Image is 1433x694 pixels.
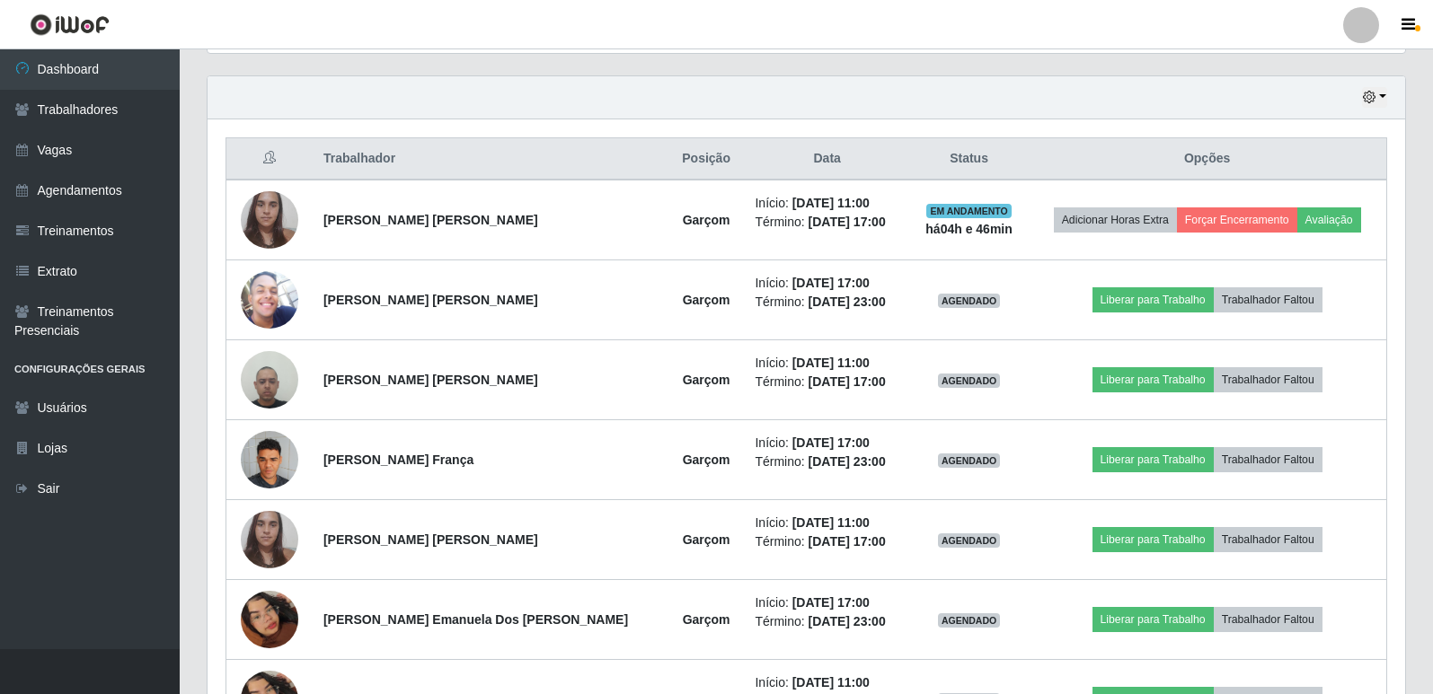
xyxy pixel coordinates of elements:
[241,271,298,329] img: 1693441138055.jpeg
[755,194,898,213] li: Início:
[30,13,110,36] img: CoreUI Logo
[323,373,538,387] strong: [PERSON_NAME] [PERSON_NAME]
[1092,287,1214,312] button: Liberar para Trabalho
[241,341,298,417] img: 1693507860054.jpeg
[938,373,1001,388] span: AGENDADO
[809,614,886,628] time: [DATE] 23:00
[925,222,1013,236] strong: há 04 h e 46 min
[938,533,1001,548] span: AGENDADO
[755,673,898,692] li: Início:
[809,374,886,389] time: [DATE] 17:00
[241,568,298,671] img: 1756135757654.jpeg
[755,612,898,631] li: Término:
[1214,447,1322,472] button: Trabalhador Faltou
[938,613,1001,628] span: AGENDADO
[323,293,538,307] strong: [PERSON_NAME] [PERSON_NAME]
[809,215,886,229] time: [DATE] 17:00
[683,452,730,467] strong: Garçom
[1028,138,1386,180] th: Opções
[792,595,870,610] time: [DATE] 17:00
[792,276,870,290] time: [DATE] 17:00
[241,421,298,497] img: 1732199727580.jpeg
[683,293,730,307] strong: Garçom
[755,213,898,232] li: Término:
[755,293,898,312] li: Término:
[809,294,886,309] time: [DATE] 23:00
[755,452,898,471] li: Término:
[668,138,745,180] th: Posição
[241,181,298,258] img: 1734444279146.jpeg
[938,453,1001,468] span: AGENDADO
[1214,287,1322,312] button: Trabalhador Faltou
[755,274,898,293] li: Início:
[938,294,1001,308] span: AGENDADO
[313,138,668,180] th: Trabalhador
[809,534,886,549] time: [DATE] 17:00
[1214,607,1322,632] button: Trabalhador Faltou
[1214,527,1322,552] button: Trabalhador Faltou
[792,356,870,370] time: [DATE] 11:00
[323,532,538,547] strong: [PERSON_NAME] [PERSON_NAME]
[755,593,898,612] li: Início:
[683,213,730,227] strong: Garçom
[683,532,730,547] strong: Garçom
[683,612,730,627] strong: Garçom
[755,532,898,551] li: Término:
[1092,527,1214,552] button: Liberar para Trabalho
[792,675,870,690] time: [DATE] 11:00
[1214,367,1322,392] button: Trabalhador Faltou
[744,138,909,180] th: Data
[755,434,898,452] li: Início:
[755,354,898,373] li: Início:
[910,138,1028,180] th: Status
[1092,607,1214,632] button: Liberar para Trabalho
[792,515,870,530] time: [DATE] 11:00
[792,196,870,210] time: [DATE] 11:00
[683,373,730,387] strong: Garçom
[323,213,538,227] strong: [PERSON_NAME] [PERSON_NAME]
[1177,207,1297,233] button: Forçar Encerramento
[792,435,870,450] time: [DATE] 17:00
[755,373,898,391] li: Término:
[1092,447,1214,472] button: Liberar para Trabalho
[1092,367,1214,392] button: Liberar para Trabalho
[755,514,898,532] li: Início:
[1054,207,1177,233] button: Adicionar Horas Extra
[241,501,298,577] img: 1734444279146.jpeg
[323,612,628,627] strong: [PERSON_NAME] Emanuela Dos [PERSON_NAME]
[926,204,1012,218] span: EM ANDAMENTO
[809,454,886,469] time: [DATE] 23:00
[323,452,473,467] strong: [PERSON_NAME] França
[1297,207,1361,233] button: Avaliação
